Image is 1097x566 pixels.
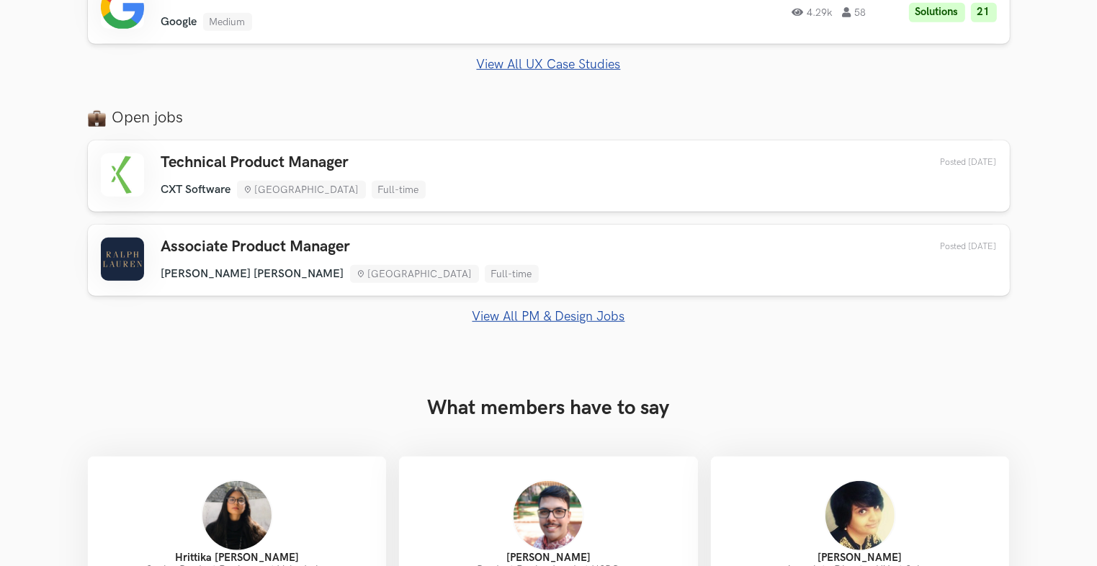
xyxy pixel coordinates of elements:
img: briefcase_emoji.png [88,109,106,127]
li: Full-time [372,181,426,199]
a: View All UX Case Studies [88,57,1010,72]
li: CXT Software [161,183,231,197]
li: [GEOGRAPHIC_DATA] [237,181,366,199]
li: [PERSON_NAME] [PERSON_NAME] [161,267,344,281]
div: 15th Sep [907,241,997,252]
span: 58 [843,7,867,17]
img: Hrittika [201,480,273,552]
span: 4.29k [792,7,833,17]
h3: Associate Product Manager [161,238,539,256]
li: 21 [971,3,997,22]
a: Associate Product Manager [PERSON_NAME] [PERSON_NAME] [GEOGRAPHIC_DATA] Full-time Posted [DATE] [88,225,1010,296]
div: 16th Sep [907,157,997,168]
h3: Technical Product Manager [161,153,426,172]
li: Full-time [485,265,539,283]
li: Medium [203,13,252,31]
strong: [PERSON_NAME] [506,552,591,564]
a: View All PM & Design Jobs [88,309,1010,324]
a: Technical Product Manager CXT Software [GEOGRAPHIC_DATA] Full-time Posted [DATE] [88,140,1010,212]
img: Rashmi Bharath [824,480,896,552]
img: Girish Unde [512,480,584,552]
h3: What members have to say [88,396,1010,421]
label: Open jobs [88,108,1010,127]
strong: [PERSON_NAME] [818,552,903,564]
li: [GEOGRAPHIC_DATA] [350,265,479,283]
li: Solutions [909,3,965,22]
li: Google [161,15,197,29]
strong: Hrittika [PERSON_NAME] [175,552,299,564]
